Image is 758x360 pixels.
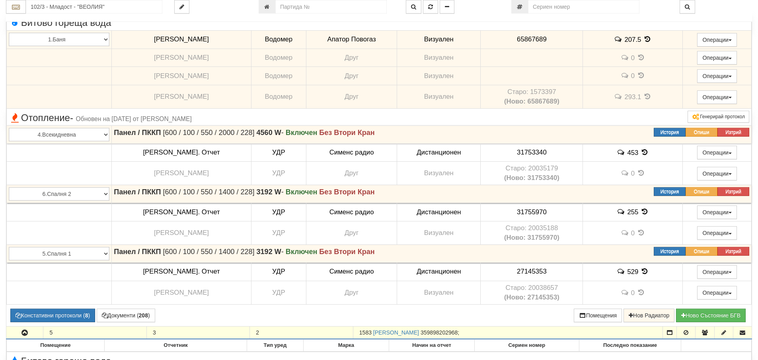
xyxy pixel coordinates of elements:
span: 65867689 [517,35,547,43]
td: УДР [251,281,306,304]
span: [600 / 100 / 550 / 2000 / 228] [163,129,254,137]
td: Друг [306,281,397,304]
td: Друг [306,162,397,185]
span: 207.5 [624,35,641,43]
button: Опиши [686,128,717,137]
button: Нов Радиатор [624,309,674,322]
span: [PERSON_NAME] [154,169,209,177]
button: Документи (208) [97,309,155,322]
td: Визуален [397,162,481,185]
th: Марка [303,339,389,351]
span: [PERSON_NAME] [154,54,209,61]
span: [PERSON_NAME]. Отчет [143,268,220,275]
button: Новo Състояние БГВ [676,309,746,322]
th: Последно показание [579,339,681,351]
strong: Включен [286,248,318,256]
span: История на забележките [620,229,631,237]
td: Устройство със сериен номер 20038657 беше подменено от устройство със сериен номер 27145353 [481,281,583,304]
span: 0 [631,170,635,177]
td: 5 [43,326,146,339]
td: Водомер [251,67,306,85]
td: Визуален [397,281,481,304]
span: История на показанията [637,169,645,177]
span: 0 [631,289,635,296]
th: Помещение [7,339,105,351]
strong: Панел / ПККП [114,129,161,137]
th: Отчетник [104,339,247,351]
td: УДР [251,143,306,162]
span: История на показанията [640,268,649,275]
span: История на забележките [617,208,627,215]
td: Сименс радио [306,203,397,221]
button: Помещения [574,309,622,322]
td: 3 [146,326,249,339]
button: Генерирай протокол [688,111,749,123]
button: Операции [697,226,737,240]
span: История на забележките [620,54,631,61]
td: Водомер [251,49,306,67]
td: Визуален [397,49,481,67]
b: (Ново: 31753340) [504,174,559,182]
td: Визуален [397,221,481,245]
span: 31755970 [517,208,547,216]
button: Опиши [686,247,717,256]
button: Констативни протоколи (8) [10,309,95,322]
span: История на забележките [614,35,624,43]
td: Дистанционен [397,143,481,162]
span: [PERSON_NAME]. Отчет [143,208,220,216]
button: История [654,247,686,256]
td: Водомер [251,85,306,109]
button: Операции [697,51,737,65]
span: 2 [256,329,259,336]
td: Визуален [397,30,481,49]
span: [600 / 100 / 550 / 1400 / 228] [163,248,254,256]
button: Операции [697,69,737,83]
b: 208 [139,312,148,319]
span: История на забележките [617,268,627,275]
span: 0 [631,229,635,237]
strong: Включен [286,188,318,196]
th: Сериен номер [474,339,579,351]
span: 529 [627,268,638,276]
td: УДР [251,162,306,185]
span: История на показанията [637,289,645,296]
a: [PERSON_NAME] [373,329,419,336]
span: [PERSON_NAME] [154,35,209,43]
td: Друг [306,85,397,109]
td: ; [353,326,663,339]
strong: 4560 W [257,129,281,137]
span: История на забележките [620,72,631,79]
span: - [257,248,284,256]
button: История [654,187,686,196]
span: Партида № [359,329,372,336]
button: Операции [697,265,737,279]
button: Операции [697,33,737,47]
span: Обновен на [DATE] от [PERSON_NAME] [76,115,192,122]
td: Устройство със сериен номер 20035179 беше подменено от устройство със сериен номер 31753340 [481,162,583,185]
span: История на показанията [643,35,652,43]
span: [PERSON_NAME] [154,93,209,100]
span: 359898202968 [421,329,458,336]
button: Операции [697,167,737,180]
td: Визуален [397,85,481,109]
span: - [257,129,284,137]
span: История на показанията [640,149,649,156]
button: Операции [697,205,737,219]
span: [PERSON_NAME] [154,229,209,237]
td: Дистанционен [397,203,481,221]
span: - [70,112,73,123]
span: История на показанията [637,54,645,61]
span: История на показанията [637,229,645,237]
b: (Ново: 65867689) [504,98,559,105]
span: 31753340 [517,149,547,156]
th: Тип уред [247,339,303,351]
span: [PERSON_NAME]. Отчет [143,149,220,156]
td: Друг [306,67,397,85]
span: - [257,188,284,196]
span: История на показанията [643,93,652,100]
button: Изтрий [717,128,749,137]
span: Битово гореща вода [9,18,111,28]
td: Друг [306,49,397,67]
td: УДР [251,203,306,221]
span: История на забележките [614,93,624,100]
